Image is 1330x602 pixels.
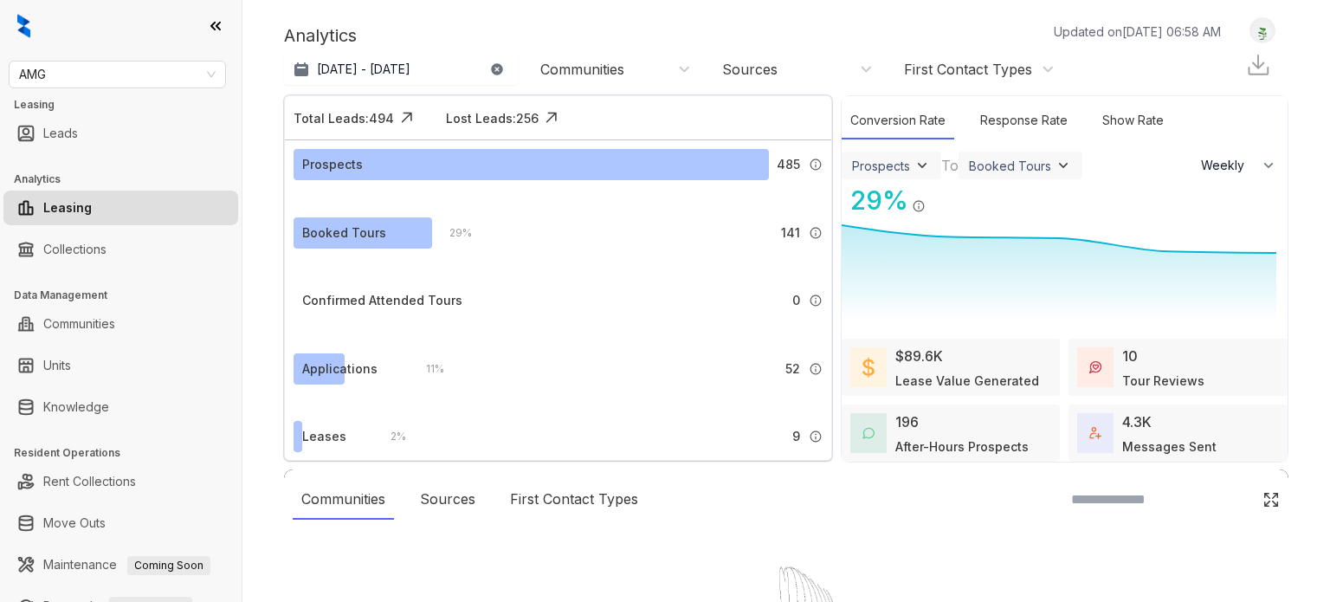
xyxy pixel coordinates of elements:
[792,427,800,446] span: 9
[969,159,1051,173] div: Booked Tours
[501,480,647,520] div: First Contact Types
[43,464,136,499] a: Rent Collections
[895,372,1039,390] div: Lease Value Generated
[373,427,406,446] div: 2 %
[1122,346,1138,366] div: 10
[792,291,800,310] span: 0
[43,307,115,341] a: Communities
[43,506,106,541] a: Move Outs
[19,61,216,87] span: AMG
[3,464,238,499] li: Rent Collections
[446,109,539,127] div: Lost Leads: 256
[785,359,800,379] span: 52
[293,480,394,520] div: Communities
[302,155,363,174] div: Prospects
[317,61,410,78] p: [DATE] - [DATE]
[43,191,92,225] a: Leasing
[1250,22,1275,40] img: UserAvatar
[1089,427,1101,439] img: TotalFum
[302,223,386,243] div: Booked Tours
[3,307,238,341] li: Communities
[1054,23,1221,41] p: Updated on [DATE] 06:58 AM
[3,547,238,582] li: Maintenance
[809,362,823,376] img: Info
[43,390,109,424] a: Knowledge
[895,437,1029,456] div: After-Hours Prospects
[43,116,78,151] a: Leads
[3,232,238,267] li: Collections
[432,223,472,243] div: 29 %
[842,181,908,220] div: 29 %
[14,445,242,461] h3: Resident Operations
[862,427,875,440] img: AfterHoursConversations
[302,427,346,446] div: Leases
[809,294,823,307] img: Info
[1201,157,1254,174] span: Weekly
[1055,157,1072,174] img: ViewFilterArrow
[1226,492,1241,507] img: SearchIcon
[809,226,823,240] img: Info
[852,159,910,173] div: Prospects
[895,346,943,366] div: $89.6K
[394,105,420,131] img: Click Icon
[3,191,238,225] li: Leasing
[1245,52,1271,78] img: Download
[284,54,518,85] button: [DATE] - [DATE]
[14,172,242,187] h3: Analytics
[3,506,238,541] li: Move Outs
[411,480,484,520] div: Sources
[294,109,394,127] div: Total Leads: 494
[1094,102,1172,139] div: Show Rate
[43,348,71,383] a: Units
[1122,411,1152,432] div: 4.3K
[809,430,823,443] img: Info
[777,155,800,174] span: 485
[809,158,823,172] img: Info
[1089,361,1101,373] img: TourReviews
[43,232,107,267] a: Collections
[941,155,959,176] div: To
[409,359,444,379] div: 11 %
[926,184,952,210] img: Click Icon
[1191,150,1288,181] button: Weekly
[3,348,238,383] li: Units
[17,14,30,38] img: logo
[914,157,931,174] img: ViewFilterArrow
[1262,491,1280,508] img: Click Icon
[3,116,238,151] li: Leads
[722,60,778,79] div: Sources
[284,23,357,49] p: Analytics
[781,223,800,243] span: 141
[540,60,624,79] div: Communities
[539,105,565,131] img: Click Icon
[14,97,242,113] h3: Leasing
[1122,372,1204,390] div: Tour Reviews
[14,288,242,303] h3: Data Management
[302,291,462,310] div: Confirmed Attended Tours
[912,199,926,213] img: Info
[895,411,919,432] div: 196
[972,102,1076,139] div: Response Rate
[302,359,378,379] div: Applications
[3,390,238,424] li: Knowledge
[862,357,875,378] img: LeaseValue
[842,102,954,139] div: Conversion Rate
[904,60,1032,79] div: First Contact Types
[1122,437,1217,456] div: Messages Sent
[127,556,210,575] span: Coming Soon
